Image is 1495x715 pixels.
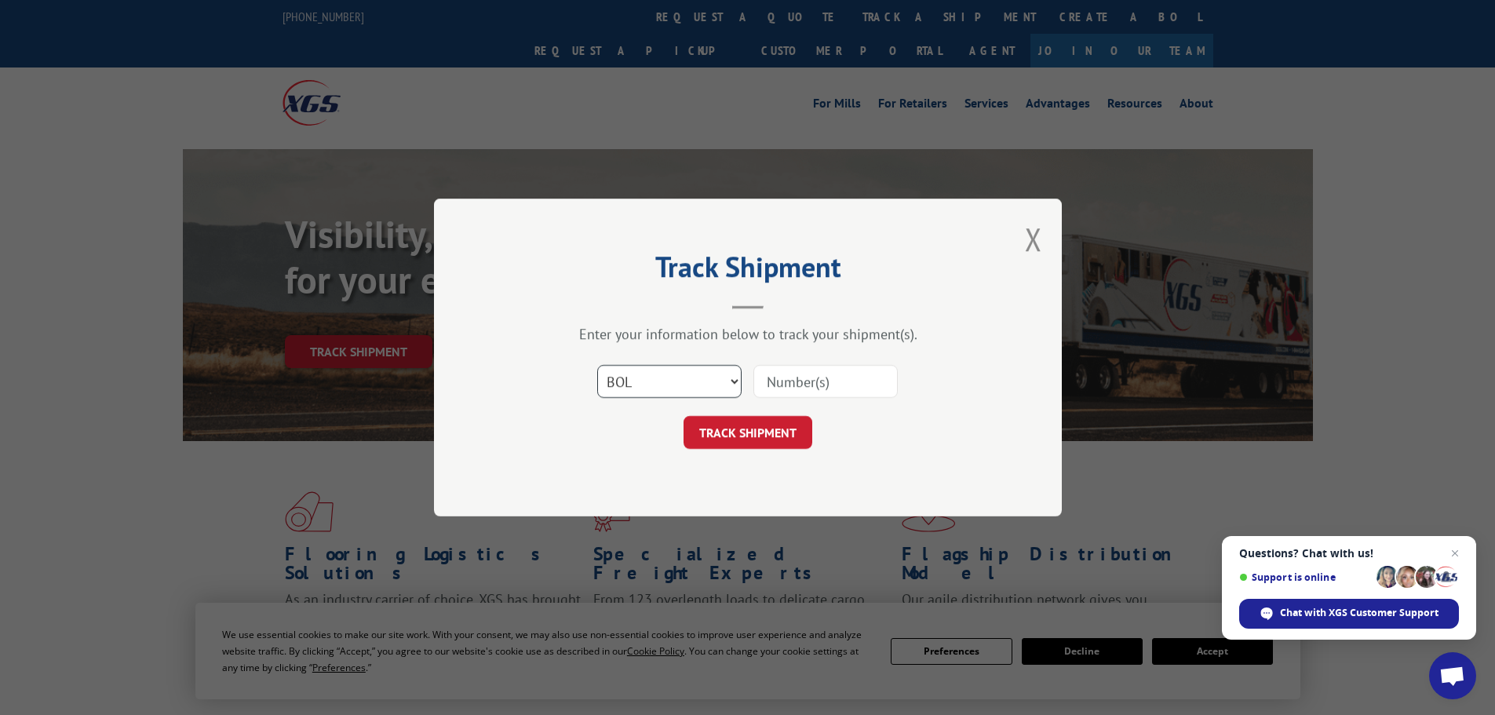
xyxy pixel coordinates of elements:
[512,256,983,286] h2: Track Shipment
[1280,606,1438,620] span: Chat with XGS Customer Support
[1025,218,1042,260] button: Close modal
[753,365,898,398] input: Number(s)
[1239,599,1459,629] div: Chat with XGS Customer Support
[1429,652,1476,699] div: Open chat
[1239,547,1459,560] span: Questions? Chat with us!
[684,416,812,449] button: TRACK SHIPMENT
[1239,571,1371,583] span: Support is online
[1446,544,1464,563] span: Close chat
[512,325,983,343] div: Enter your information below to track your shipment(s).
